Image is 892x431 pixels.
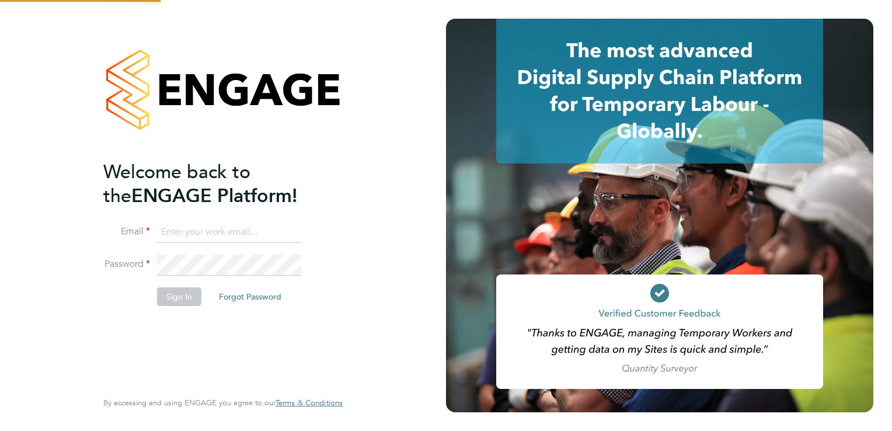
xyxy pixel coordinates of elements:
label: Password [103,258,150,270]
a: Terms & Conditions [276,398,343,408]
input: Enter your work email... [157,222,301,243]
h2: ENGAGE Platform! [103,160,331,208]
span: By accessing and using ENGAGE you agree to our [103,398,343,408]
span: Welcome back to the [103,161,250,207]
button: Forgot Password [210,287,291,306]
button: Sign In [157,287,201,306]
label: Email [103,225,150,238]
